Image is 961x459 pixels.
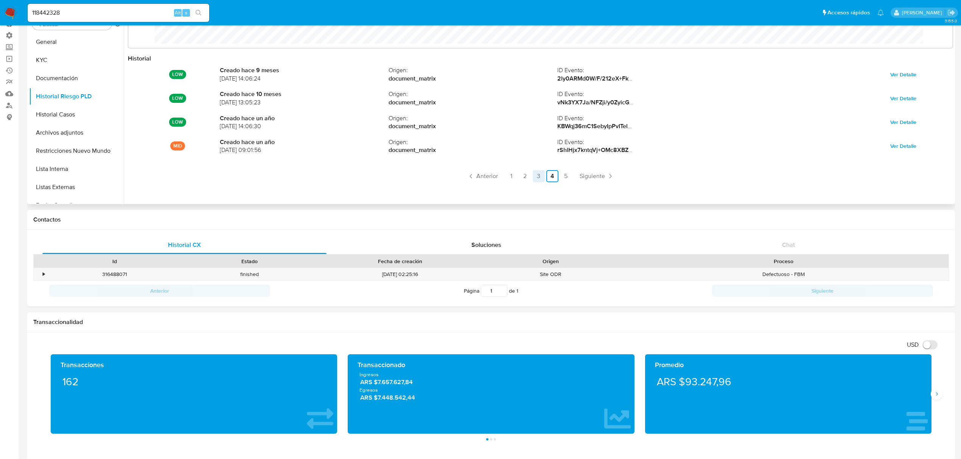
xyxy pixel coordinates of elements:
[488,257,613,265] div: Origen
[29,124,124,142] button: Archivos adjuntos
[220,98,389,107] span: [DATE] 13:05:23
[175,9,181,16] span: Alt
[557,122,856,130] strong: KBWqj36mC1SebyIpPvITel5LzPSQVzQ7Bwsr+rN4FoIVL5mjuZp8rTUYOVA2o4WQzZj40Zh08tBmlbalngaxMw==
[169,70,186,79] p: LOW
[220,122,389,130] span: [DATE] 14:06:30
[182,268,317,281] div: finished
[577,170,617,182] a: Siguiente
[519,170,531,182] a: Ir a la página 2
[557,146,861,154] strong: rShlHjx7kntqVj+OMc8XBZanmOCGcbpwgDBOTR4QDLcrTO+27AqYPRmY8IavDsbDAXloiEAbKCafEOTGasmq/g==
[464,170,501,182] a: Anterior
[128,54,151,63] strong: Historial
[945,18,957,24] span: 3.155.0
[557,98,846,107] strong: vNk3YX7Ja/NFZji/y0ZyicGPXdio5mIaYeOYNpjEljhf0lZ1J8NTchZh7IRtUJCT6h1QFU2WbQgImx+M2enCPg==
[624,257,943,265] div: Proceso
[389,66,557,74] span: Origen :
[49,285,270,297] button: Anterior
[516,287,518,295] span: 1
[28,8,209,18] input: Buscar usuario o caso...
[389,122,557,130] strong: document_matrix
[29,87,124,105] button: Historial Riesgo PLD
[29,105,124,124] button: Historial Casos
[560,170,572,182] a: Ir a la página 5
[618,268,949,281] div: Defectuoso - FBM
[877,9,884,16] a: Notificaciones
[170,141,185,150] p: MID
[220,74,389,83] span: [DATE] 14:06:24
[169,94,186,103] p: LOW
[464,285,518,297] span: Página de
[712,285,933,297] button: Siguiente
[52,257,177,265] div: Id
[389,90,557,98] span: Origen :
[557,90,726,98] span: ID Evento :
[389,98,557,107] strong: document_matrix
[220,146,389,154] span: [DATE] 09:01:56
[557,74,858,83] strong: 2ly0ARMd0W/F/212eX+FkWD/tDsn9QwS1fVBI7NspQJqZl8y/GI/XMmaMdbBpqRw1i920sdMGLpSCMiY6djqYA==
[483,268,618,281] div: Site ODR
[546,170,558,182] a: Ir a la página 4
[505,170,518,182] a: Ir a la página 1
[29,160,124,178] button: Lista Interna
[476,173,498,179] span: Anterior
[29,69,124,87] button: Documentación
[185,9,187,16] span: s
[885,116,922,128] button: Ver Detalle
[890,117,916,127] span: Ver Detalle
[533,170,545,182] a: Ir a la página 3
[29,51,124,69] button: KYC
[389,114,557,123] span: Origen :
[947,9,955,17] a: Salir
[902,9,945,16] p: ignacio.bagnardi@mercadolibre.com
[827,9,870,17] span: Accesos rápidos
[169,118,186,127] p: LOW
[322,257,478,265] div: Fecha de creación
[557,138,726,146] span: ID Evento :
[885,92,922,104] button: Ver Detalle
[890,93,916,104] span: Ver Detalle
[191,8,206,18] button: search-icon
[220,114,389,123] strong: Creado hace un año
[317,268,483,281] div: [DATE] 02:25:16
[33,318,949,326] h1: Transaccionalidad
[33,216,949,223] h1: Contactos
[890,141,916,151] span: Ver Detalle
[580,173,605,179] span: Siguiente
[782,240,795,249] span: Chat
[29,178,124,196] button: Listas Externas
[885,68,922,81] button: Ver Detalle
[128,170,953,182] nav: Paginación
[389,138,557,146] span: Origen :
[890,69,916,80] span: Ver Detalle
[220,90,389,98] strong: Creado hace 10 meses
[43,271,45,278] div: •
[389,74,557,83] strong: document_matrix
[471,240,501,249] span: Soluciones
[29,142,124,160] button: Restricciones Nuevo Mundo
[168,240,201,249] span: Historial CX
[187,257,312,265] div: Estado
[557,114,726,123] span: ID Evento :
[389,146,557,154] strong: document_matrix
[220,66,389,74] strong: Creado hace 9 meses
[29,33,124,51] button: General
[220,138,389,146] strong: Creado hace un año
[557,66,726,74] span: ID Evento :
[29,196,124,214] button: Fecha Compliant
[885,140,922,152] button: Ver Detalle
[47,268,182,281] div: 316488071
